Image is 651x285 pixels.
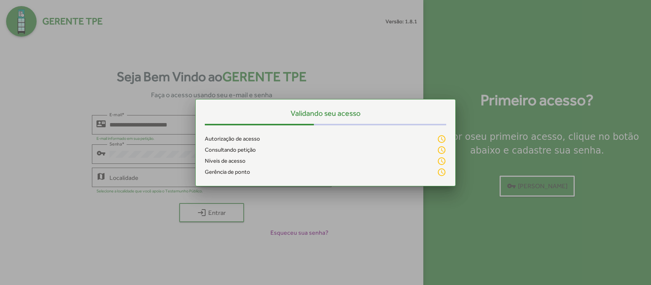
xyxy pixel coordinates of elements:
[437,157,446,166] mat-icon: schedule
[205,134,260,143] span: Autorização de acesso
[437,168,446,177] mat-icon: schedule
[437,146,446,155] mat-icon: schedule
[205,157,246,165] span: Níveis de acesso
[205,109,446,118] h5: Validando seu acesso
[205,146,256,154] span: Consultando petição
[205,168,250,176] span: Gerência de ponto
[437,134,446,144] mat-icon: schedule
